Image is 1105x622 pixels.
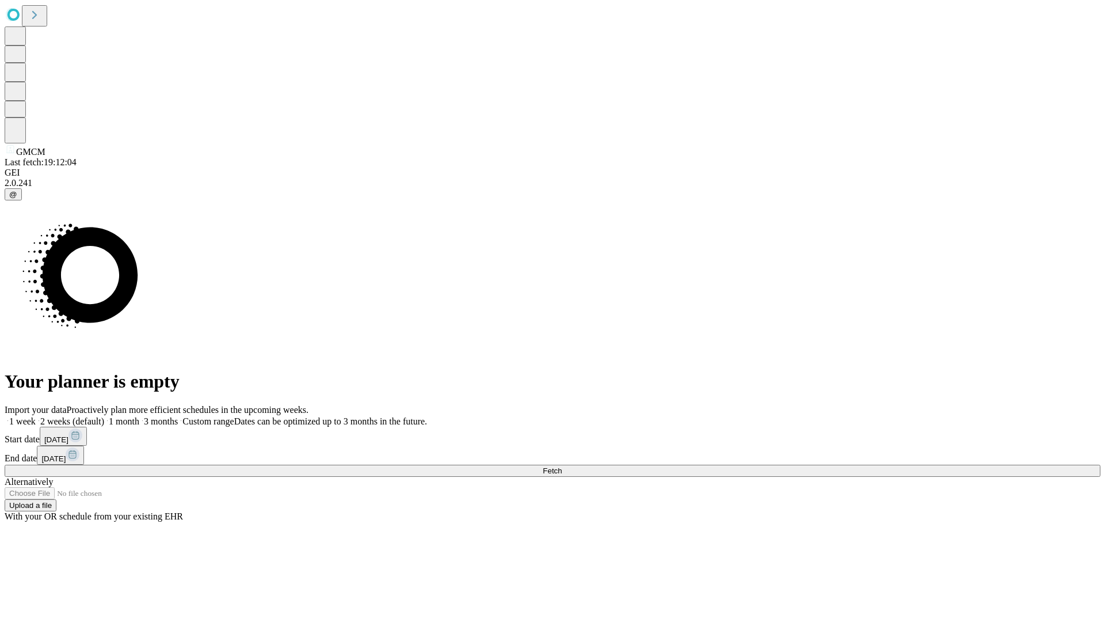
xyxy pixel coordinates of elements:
[40,416,104,426] span: 2 weeks (default)
[37,446,84,465] button: [DATE]
[5,511,183,521] span: With your OR schedule from your existing EHR
[44,435,68,444] span: [DATE]
[67,405,308,415] span: Proactively plan more efficient schedules in the upcoming weeks.
[234,416,427,426] span: Dates can be optimized up to 3 months in the future.
[41,454,66,463] span: [DATE]
[144,416,178,426] span: 3 months
[16,147,45,157] span: GMCM
[5,499,56,511] button: Upload a file
[5,446,1100,465] div: End date
[9,190,17,199] span: @
[5,405,67,415] span: Import your data
[543,466,562,475] span: Fetch
[5,157,77,167] span: Last fetch: 19:12:04
[5,178,1100,188] div: 2.0.241
[5,371,1100,392] h1: Your planner is empty
[182,416,234,426] span: Custom range
[5,477,53,487] span: Alternatively
[5,168,1100,178] div: GEI
[9,416,36,426] span: 1 week
[40,427,87,446] button: [DATE]
[109,416,139,426] span: 1 month
[5,188,22,200] button: @
[5,427,1100,446] div: Start date
[5,465,1100,477] button: Fetch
